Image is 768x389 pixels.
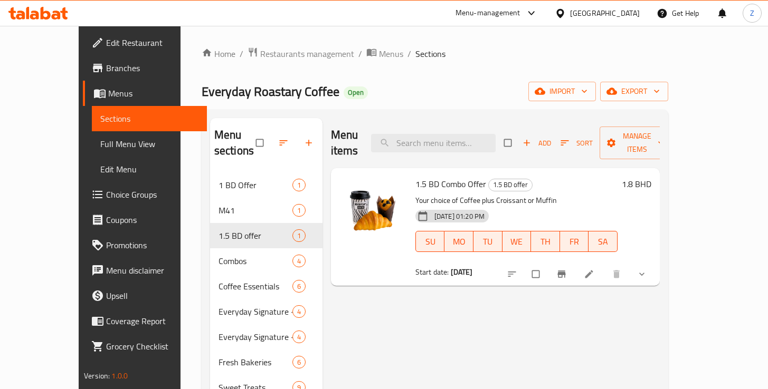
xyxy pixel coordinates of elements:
[507,234,527,249] span: WE
[488,179,533,191] div: 1.5 BD offer
[219,255,292,267] span: Combos
[106,213,198,226] span: Coupons
[558,135,595,151] button: Sort
[584,269,596,279] a: Edit menu item
[371,134,496,152] input: search
[407,47,411,60] li: /
[600,127,675,159] button: Manage items
[202,47,668,61] nav: breadcrumb
[292,229,306,242] div: items
[108,87,198,100] span: Menus
[451,265,473,279] b: [DATE]
[500,262,526,286] button: sort-choices
[260,47,354,60] span: Restaurants management
[293,180,305,190] span: 1
[630,262,656,286] button: show more
[106,340,198,353] span: Grocery Checklist
[292,330,306,343] div: items
[622,177,651,191] h6: 1.8 BHD
[526,264,548,284] span: Select to update
[219,305,292,318] span: Everyday Signature - Iced
[358,47,362,60] li: /
[83,55,207,81] a: Branches
[550,262,575,286] button: Branch-specific-item
[100,163,198,176] span: Edit Menu
[210,324,323,349] div: Everyday Signature - Hot4
[430,211,489,221] span: [DATE] 01:20 PM
[106,62,198,74] span: Branches
[537,85,587,98] span: import
[202,80,339,103] span: Everyday Roastary Coffee
[219,330,292,343] div: Everyday Signature - Hot
[554,135,600,151] span: Sort items
[83,283,207,308] a: Upsell
[210,223,323,248] div: 1.5 BD offer1
[608,130,666,156] span: Manage items
[210,349,323,375] div: Fresh Bakeries6
[609,85,660,98] span: export
[292,305,306,318] div: items
[502,231,532,252] button: WE
[83,81,207,106] a: Menus
[106,239,198,251] span: Promotions
[531,231,560,252] button: TH
[605,262,630,286] button: delete
[210,198,323,223] div: M411
[415,47,445,60] span: Sections
[106,36,198,49] span: Edit Restaurant
[111,369,128,383] span: 1.0.0
[331,127,358,159] h2: Menu items
[489,179,532,191] span: 1.5 BD offer
[106,315,198,327] span: Coverage Report
[293,206,305,216] span: 1
[292,179,306,191] div: items
[520,135,554,151] button: Add
[214,127,256,159] h2: Menu sections
[344,88,368,97] span: Open
[520,135,554,151] span: Add item
[210,299,323,324] div: Everyday Signature - Iced4
[92,131,207,157] a: Full Menu View
[415,194,618,207] p: Your choice of Coffee plus Croissant or Muffin
[100,112,198,125] span: Sections
[83,308,207,334] a: Coverage Report
[100,138,198,150] span: Full Menu View
[293,357,305,367] span: 6
[293,281,305,291] span: 6
[366,47,403,61] a: Menus
[535,234,556,249] span: TH
[560,231,589,252] button: FR
[379,47,403,60] span: Menus
[415,231,444,252] button: SU
[92,157,207,182] a: Edit Menu
[478,234,498,249] span: TU
[293,231,305,241] span: 1
[202,47,235,60] a: Home
[106,264,198,277] span: Menu disclaimer
[92,106,207,131] a: Sections
[570,7,640,19] div: [GEOGRAPHIC_DATA]
[415,265,449,279] span: Start date:
[420,234,440,249] span: SU
[292,280,306,293] div: items
[292,255,306,267] div: items
[240,47,243,60] li: /
[83,30,207,55] a: Edit Restaurant
[219,280,292,293] span: Coffee Essentials
[593,234,613,249] span: SA
[219,179,292,191] span: 1 BD Offer
[83,258,207,283] a: Menu disclaimer
[498,133,520,153] span: Select section
[83,207,207,232] a: Coupons
[84,369,110,383] span: Version:
[444,231,473,252] button: MO
[293,307,305,317] span: 4
[83,182,207,207] a: Choice Groups
[528,82,596,101] button: import
[210,274,323,299] div: Coffee Essentials6
[344,86,368,99] div: Open
[219,356,292,368] div: Fresh Bakeries
[293,332,305,342] span: 4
